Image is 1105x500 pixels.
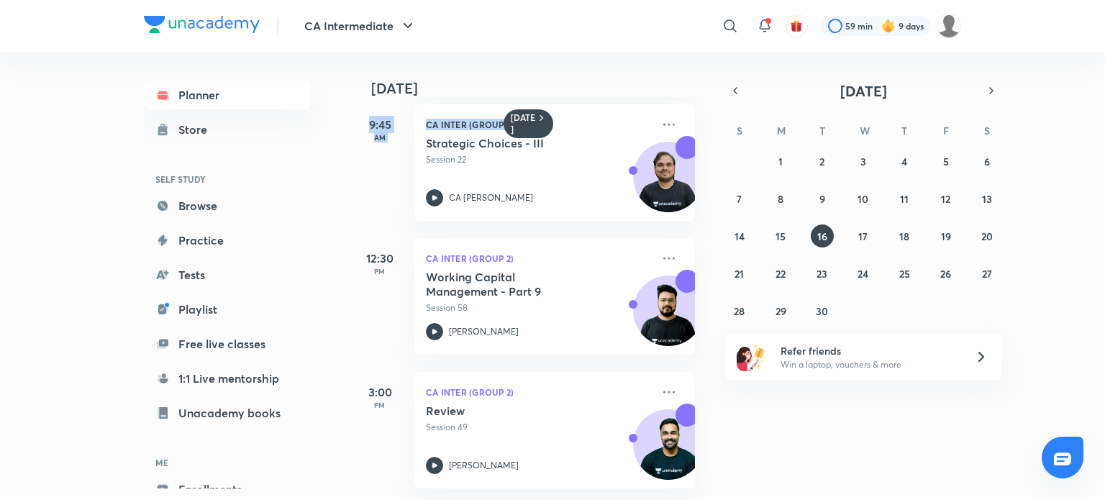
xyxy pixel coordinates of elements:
p: CA [PERSON_NAME] [449,191,533,204]
button: avatar [785,14,808,37]
abbr: September 2, 2025 [819,155,824,168]
abbr: Wednesday [860,124,870,137]
abbr: September 13, 2025 [982,192,992,206]
abbr: September 20, 2025 [981,229,993,243]
button: September 17, 2025 [852,224,875,247]
a: Store [144,115,311,144]
p: Session 49 [426,421,652,434]
button: September 11, 2025 [893,187,916,210]
p: AM [351,133,409,142]
p: [PERSON_NAME] [449,325,519,338]
abbr: Saturday [984,124,990,137]
p: CA Inter (Group 2) [426,250,652,267]
abbr: Monday [777,124,786,137]
button: September 14, 2025 [728,224,751,247]
abbr: September 26, 2025 [940,267,951,281]
img: Avatar [634,417,703,486]
img: streak [881,19,896,33]
abbr: September 1, 2025 [778,155,783,168]
abbr: September 19, 2025 [941,229,951,243]
abbr: September 29, 2025 [776,304,786,318]
h6: [DATE] [511,112,536,135]
h5: Review [426,404,605,418]
abbr: September 16, 2025 [817,229,827,243]
button: September 8, 2025 [769,187,792,210]
abbr: September 8, 2025 [778,192,783,206]
button: September 21, 2025 [728,262,751,285]
abbr: September 25, 2025 [899,267,910,281]
span: [DATE] [840,81,887,101]
button: September 16, 2025 [811,224,834,247]
a: Company Logo [144,16,260,37]
abbr: September 18, 2025 [899,229,909,243]
button: September 29, 2025 [769,299,792,322]
img: Avatar [634,283,703,353]
button: September 30, 2025 [811,299,834,322]
button: September 20, 2025 [976,224,999,247]
button: September 4, 2025 [893,150,916,173]
abbr: September 11, 2025 [900,192,909,206]
button: September 22, 2025 [769,262,792,285]
a: Tests [144,260,311,289]
img: referral [737,342,765,371]
abbr: September 17, 2025 [858,229,868,243]
p: PM [351,267,409,276]
button: September 27, 2025 [976,262,999,285]
abbr: September 3, 2025 [860,155,866,168]
abbr: September 9, 2025 [819,192,825,206]
p: CA Inter (Group 2) [426,116,652,133]
a: 1:1 Live mentorship [144,364,311,393]
a: Playlist [144,295,311,324]
a: Unacademy books [144,399,311,427]
button: September 9, 2025 [811,187,834,210]
button: September 12, 2025 [935,187,958,210]
button: September 26, 2025 [935,262,958,285]
p: [PERSON_NAME] [449,459,519,472]
abbr: September 27, 2025 [982,267,992,281]
button: September 28, 2025 [728,299,751,322]
img: avatar [790,19,803,32]
h6: ME [144,450,311,475]
p: PM [351,401,409,409]
p: Session 22 [426,153,652,166]
a: Free live classes [144,329,311,358]
p: CA Inter (Group 2) [426,383,652,401]
abbr: Sunday [737,124,742,137]
abbr: September 28, 2025 [734,304,745,318]
abbr: September 6, 2025 [984,155,990,168]
button: September 24, 2025 [852,262,875,285]
abbr: September 30, 2025 [816,304,828,318]
h6: SELF STUDY [144,167,311,191]
button: September 5, 2025 [935,150,958,173]
p: Win a laptop, vouchers & more [781,358,958,371]
h5: 3:00 [351,383,409,401]
p: Session 58 [426,301,652,314]
abbr: September 14, 2025 [735,229,745,243]
button: September 1, 2025 [769,150,792,173]
h4: [DATE] [371,80,709,97]
button: September 6, 2025 [976,150,999,173]
button: September 15, 2025 [769,224,792,247]
abbr: Friday [943,124,949,137]
button: September 7, 2025 [728,187,751,210]
button: September 23, 2025 [811,262,834,285]
abbr: September 7, 2025 [737,192,742,206]
button: September 10, 2025 [852,187,875,210]
h6: Refer friends [781,343,958,358]
a: Browse [144,191,311,220]
abbr: September 15, 2025 [776,229,786,243]
button: September 2, 2025 [811,150,834,173]
button: September 18, 2025 [893,224,916,247]
button: September 3, 2025 [852,150,875,173]
h5: 12:30 [351,250,409,267]
div: Store [178,121,216,138]
abbr: Thursday [901,124,907,137]
abbr: September 12, 2025 [941,192,950,206]
abbr: September 4, 2025 [901,155,907,168]
abbr: September 23, 2025 [817,267,827,281]
img: Avatar [634,150,703,219]
abbr: September 21, 2025 [735,267,744,281]
button: September 13, 2025 [976,187,999,210]
abbr: September 22, 2025 [776,267,786,281]
a: Planner [144,81,311,109]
